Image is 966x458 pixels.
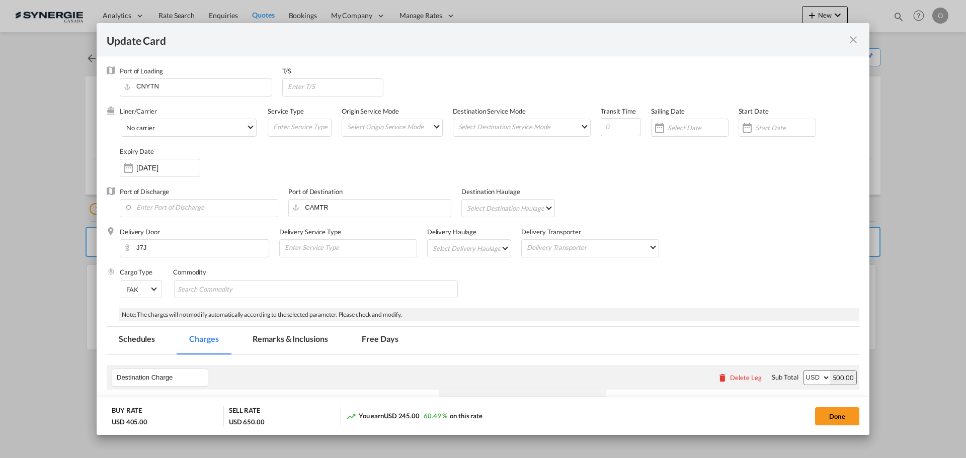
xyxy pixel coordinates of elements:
input: Enter Port of Loading [125,79,272,94]
label: Start Date [739,107,769,115]
div: BUY RATE [112,406,142,417]
label: Port of Loading [120,67,163,75]
label: Delivery Transporter [521,228,581,236]
label: Delivery Service Type [279,228,341,236]
md-tab-item: Free Days [350,327,410,354]
div: No carrier [126,124,155,132]
th: Action [820,390,859,429]
span: 60.49 % [424,412,447,420]
div: 500.00 [830,371,856,385]
input: 0 [601,118,641,136]
label: Port of Destination [288,188,342,196]
md-icon: icon-close fg-AAA8AD m-0 pointer [847,34,859,46]
div: Sub Total [772,373,798,382]
input: Select Date [668,124,728,132]
div: Buy Rates [444,395,601,404]
input: Enter Delivery Door [125,240,269,255]
label: Commodity [173,268,206,276]
button: Done [815,407,859,425]
md-tab-item: Charges [177,327,230,354]
label: Destination Service Mode [453,107,526,115]
input: Enter Service Type [272,119,331,134]
input: Search Commodity [178,282,270,298]
label: Liner/Carrier [120,107,157,115]
span: USD 245.00 [384,412,420,420]
div: Delete Leg [730,374,762,382]
md-select: Select Destination Haulage [466,200,554,216]
div: You earn on this rate [346,411,482,422]
div: SELL RATE [229,406,260,417]
md-select: Select Cargo type: FAK [121,280,162,298]
div: Note: The charges will not modify automatically according to the selected parameter. Please check... [119,308,859,322]
div: FAK [126,286,138,294]
button: Delete Leg [717,374,762,382]
label: Transit Time [601,107,636,115]
md-select: Select Liner: No carrier [121,119,257,137]
label: Delivery Door [120,228,160,236]
input: Enter Port of Destination [293,200,451,215]
div: USD 405.00 [112,417,147,426]
img: cargo.png [107,267,115,276]
div: USD 650.00 [229,417,265,426]
label: Cargo Type [120,268,152,276]
label: T/S [282,67,292,75]
md-chips-wrap: Chips container with autocompletion. Enter the text area, type text to search, and then use the u... [174,280,458,298]
md-tab-item: Remarks & Inclusions [240,327,340,354]
md-select: Select Origin Service Mode [346,119,442,134]
label: Expiry Date [120,147,154,155]
md-select: Delivery Transporter [526,240,659,254]
md-select: Select Destination Service Mode [457,119,590,134]
md-tab-item: Schedules [107,327,167,354]
md-icon: icon-delete [717,373,728,383]
input: Enter Service Type [284,240,417,255]
md-select: Select Delivery Haulage [432,240,511,256]
label: Destination Haulage [461,188,520,196]
label: Origin Service Mode [342,107,399,115]
md-icon: icon-trending-up [346,411,356,421]
input: Enter Port of Discharge [125,200,278,215]
input: Start Date [755,124,816,132]
label: Sailing Date [651,107,685,115]
th: Comments [772,390,819,429]
md-dialog: Update CardPort of ... [97,23,869,435]
input: Leg Name [117,370,208,385]
div: Update Card [107,33,847,46]
input: Expiry Date [136,164,200,172]
div: Sell Rates [611,395,767,404]
md-pagination-wrapper: Use the left and right arrow keys to navigate between tabs [107,327,421,354]
label: Delivery Haulage [427,228,476,236]
label: Port of Discharge [120,188,169,196]
label: Service Type [268,107,304,115]
input: Enter T/S [287,79,383,94]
